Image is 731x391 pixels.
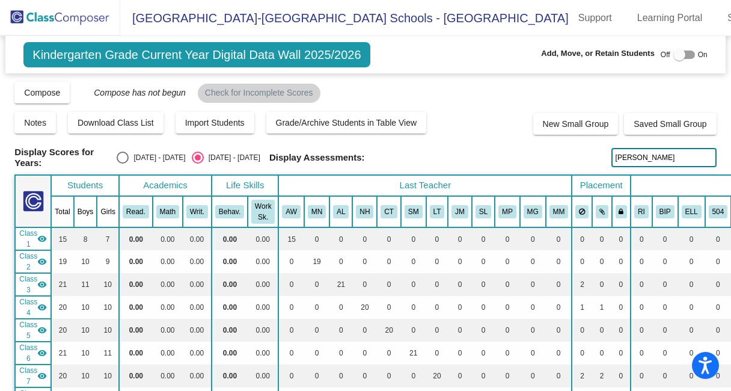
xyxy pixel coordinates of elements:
td: 0 [377,273,401,296]
td: 0.00 [183,296,212,319]
td: 0 [612,342,631,365]
span: Import Students [185,118,245,128]
td: 0.00 [248,365,278,387]
td: 0 [401,365,426,387]
td: 0 [546,342,572,365]
td: 0 [448,342,472,365]
td: 0 [448,273,472,296]
td: 0 [472,296,495,319]
td: 0 [678,227,705,250]
td: 0.00 [248,319,278,342]
td: 0 [352,227,377,250]
td: 0 [401,227,426,250]
td: 0 [278,250,304,273]
td: 0 [352,273,377,296]
td: 0 [329,342,352,365]
td: 0.00 [212,250,248,273]
td: 10 [74,296,97,319]
td: 10 [97,319,119,342]
button: MN [308,205,326,218]
td: 20 [352,296,377,319]
td: 0 [278,342,304,365]
td: 0.00 [183,273,212,296]
td: 0 [426,273,448,296]
td: 0 [652,250,678,273]
button: BIP [656,205,674,218]
th: Corinne Thacker [377,196,401,227]
mat-icon: visibility [37,371,47,381]
td: 0 [401,250,426,273]
td: 0 [329,227,352,250]
td: 0.00 [248,296,278,319]
th: Nicole Haders [352,196,377,227]
span: Kindergarten Grade Current Year Digital Data Wall 2025/2026 [23,42,370,67]
span: Display Scores for Years: [14,147,108,168]
td: 9 [97,250,119,273]
button: CT [381,205,397,218]
td: 0.00 [248,250,278,273]
th: Alexandra Lindway [329,196,352,227]
td: 0 [329,319,352,342]
button: MG [524,205,542,218]
td: 0 [304,296,329,319]
td: 1 [572,296,592,319]
th: Jill Moroney [448,196,472,227]
th: Sue Mulac [401,196,426,227]
th: Students [51,175,119,196]
td: 11 [74,273,97,296]
td: 0.00 [212,342,248,365]
td: 0 [426,342,448,365]
td: 0.00 [212,227,248,250]
td: 0.00 [119,365,153,387]
td: 0 [495,342,520,365]
td: 0 [401,296,426,319]
td: 0 [352,342,377,365]
span: New Small Group [543,119,609,129]
span: Class 1 [19,228,37,250]
span: Class 7 [19,365,37,387]
td: 0 [631,227,652,250]
button: Behav. [215,205,244,218]
td: 0 [612,250,631,273]
td: 0 [278,319,304,342]
td: 0 [612,273,631,296]
button: MP [498,205,516,218]
th: Last Teacher [278,175,572,196]
button: Saved Small Group [624,113,716,135]
td: 20 [51,319,73,342]
td: 0.00 [119,250,153,273]
td: 0 [678,273,705,296]
td: 0 [495,250,520,273]
td: 0 [612,296,631,319]
td: 0 [448,319,472,342]
span: Download Class List [78,118,154,128]
span: Saved Small Group [634,119,706,129]
td: 0 [631,250,652,273]
th: Megan Makuch [546,196,572,227]
td: 0 [520,296,546,319]
td: 0 [592,342,612,365]
span: Display Assessments: [269,152,365,163]
th: Keep with students [592,196,612,227]
button: JM [451,205,468,218]
td: 0.00 [183,227,212,250]
th: Keep with teacher [612,196,631,227]
td: 0 [304,342,329,365]
td: 0.00 [119,273,153,296]
td: 0 [652,227,678,250]
span: Class 3 [19,274,37,295]
button: 504 [709,205,728,218]
td: 0 [448,296,472,319]
td: 0 [572,342,592,365]
button: ELL [682,205,702,218]
td: 0.00 [248,227,278,250]
td: 0 [352,365,377,387]
td: 21 [401,342,426,365]
td: 0 [631,342,652,365]
td: 0 [678,342,705,365]
td: 0 [304,273,329,296]
th: Academics [119,175,212,196]
button: NH [356,205,373,218]
td: 0 [495,227,520,250]
th: Keep away students [572,196,592,227]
